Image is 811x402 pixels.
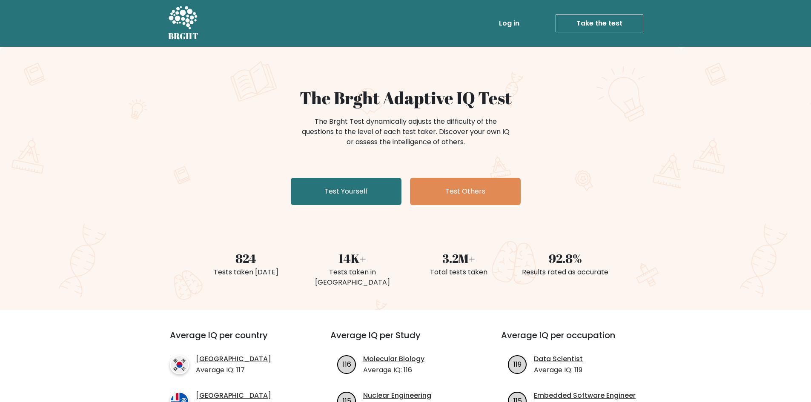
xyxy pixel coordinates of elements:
[363,354,424,364] a: Molecular Biology
[496,15,523,32] a: Log in
[343,359,351,369] text: 116
[410,178,521,205] a: Test Others
[196,365,271,375] p: Average IQ: 117
[517,267,613,277] div: Results rated as accurate
[534,365,583,375] p: Average IQ: 119
[196,391,271,401] a: [GEOGRAPHIC_DATA]
[170,355,189,374] img: country
[534,391,636,401] a: Embedded Software Engineer
[196,354,271,364] a: [GEOGRAPHIC_DATA]
[299,117,512,147] div: The Brght Test dynamically adjusts the difficulty of the questions to the level of each test take...
[534,354,583,364] a: Data Scientist
[198,88,613,108] h1: The Brght Adaptive IQ Test
[170,330,300,351] h3: Average IQ per country
[198,267,294,277] div: Tests taken [DATE]
[556,14,643,32] a: Take the test
[304,249,401,267] div: 14K+
[501,330,651,351] h3: Average IQ per occupation
[168,31,199,41] h5: BRGHT
[291,178,401,205] a: Test Yourself
[517,249,613,267] div: 92.8%
[198,249,294,267] div: 824
[411,249,507,267] div: 3.2M+
[513,359,522,369] text: 119
[168,3,199,43] a: BRGHT
[304,267,401,288] div: Tests taken in [GEOGRAPHIC_DATA]
[330,330,481,351] h3: Average IQ per Study
[363,391,431,401] a: Nuclear Engineering
[363,365,424,375] p: Average IQ: 116
[411,267,507,277] div: Total tests taken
